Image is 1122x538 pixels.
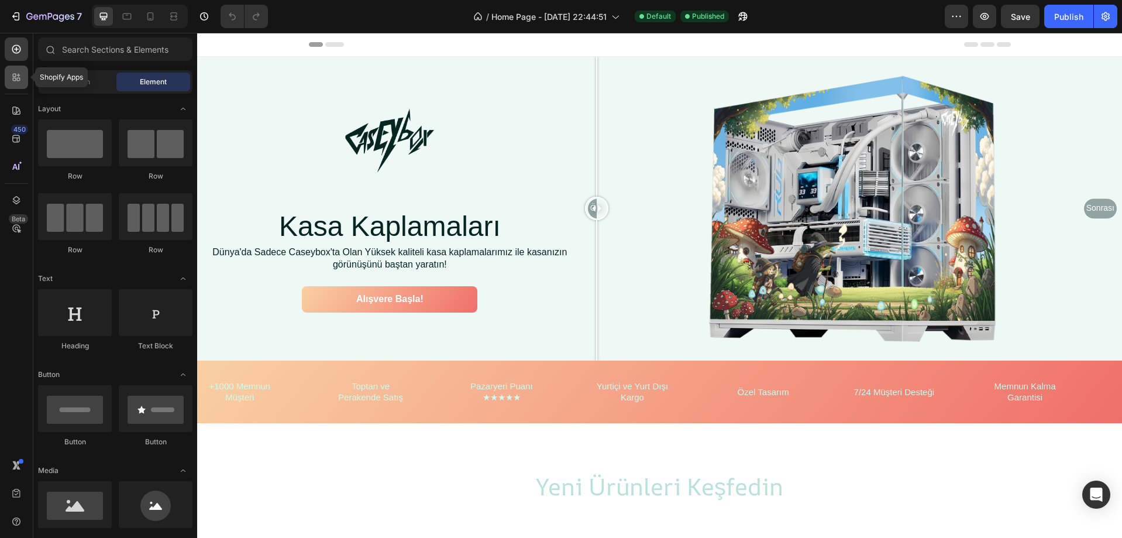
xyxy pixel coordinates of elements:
[119,245,192,255] div: Row
[119,341,192,351] div: Text Block
[38,273,53,284] span: Text
[197,33,1122,538] iframe: Design area
[393,347,477,372] h2: Yurtiçi ve Yurt Dışı Kargo
[119,171,192,181] div: Row
[38,245,112,255] div: Row
[491,11,607,23] span: Home Page - [DATE] 22:44:51
[655,352,739,366] h2: 7/24 Müşteri Desteği
[38,369,60,380] span: Button
[524,352,608,366] h2: Özel Tasarım
[1,347,85,372] h2: +1000 Memnun Müşteri
[1082,481,1110,509] div: Open Intercom Messenger
[262,347,346,372] h2: Pazaryeri Puanı ★★★★★
[112,437,814,470] h2: yeni ürünleri keşfedin
[119,437,192,447] div: Button
[38,437,112,447] div: Button
[38,37,192,61] input: Search Sections & Elements
[174,461,192,480] span: Toggle open
[221,5,268,28] div: Undo/Redo
[1054,11,1083,23] div: Publish
[9,214,28,224] div: Beta
[1001,5,1040,28] button: Save
[486,11,489,23] span: /
[786,347,870,372] h2: Memnun Kalma Garantisi
[38,341,112,351] div: Heading
[174,365,192,384] span: Toggle open
[5,5,87,28] button: 7
[38,104,61,114] span: Layout
[140,77,167,87] span: Element
[65,77,90,87] span: Section
[11,125,28,134] div: 450
[38,171,112,181] div: Row
[77,9,82,23] p: 7
[886,166,920,186] div: Sonrası
[174,269,192,288] span: Toggle open
[38,465,58,476] span: Media
[174,100,192,118] span: Toggle open
[1011,12,1030,22] span: Save
[646,11,671,22] span: Default
[132,347,216,372] h2: Toptan ve Perakende Satış
[692,11,724,22] span: Published
[1044,5,1093,28] button: Publish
